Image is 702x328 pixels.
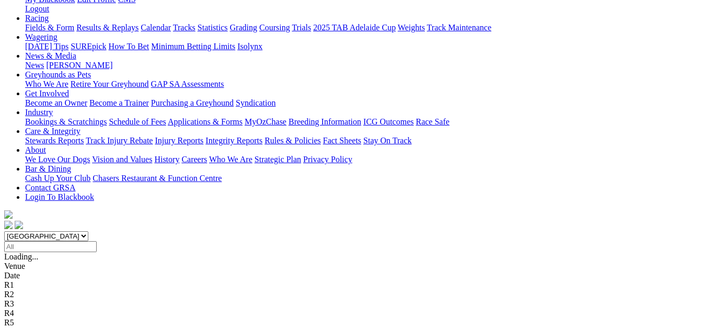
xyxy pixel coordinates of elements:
a: Isolynx [237,42,262,51]
a: Tracks [173,23,195,32]
a: Wagering [25,32,57,41]
a: Retire Your Greyhound [71,80,149,88]
div: Date [4,271,698,280]
a: Become a Trainer [89,98,149,107]
a: Stewards Reports [25,136,84,145]
a: Industry [25,108,53,117]
a: Vision and Values [92,155,152,164]
a: Become an Owner [25,98,87,107]
div: Care & Integrity [25,136,698,145]
a: Bookings & Scratchings [25,117,107,126]
div: Greyhounds as Pets [25,80,698,89]
a: Schedule of Fees [109,117,166,126]
a: Get Involved [25,89,69,98]
div: Industry [25,117,698,127]
a: Racing [25,14,49,22]
a: Track Injury Rebate [86,136,153,145]
a: Rules & Policies [264,136,321,145]
a: Minimum Betting Limits [151,42,235,51]
a: Race Safe [416,117,449,126]
a: [PERSON_NAME] [46,61,112,70]
a: How To Bet [109,42,149,51]
img: twitter.svg [15,221,23,229]
a: Strategic Plan [255,155,301,164]
a: Login To Blackbook [25,193,94,201]
a: GAP SA Assessments [151,80,224,88]
a: Stay On Track [363,136,411,145]
span: Loading... [4,252,38,261]
a: [DATE] Tips [25,42,68,51]
div: Venue [4,262,698,271]
a: Logout [25,4,49,13]
input: Select date [4,241,97,252]
div: R4 [4,309,698,318]
img: facebook.svg [4,221,13,229]
a: Coursing [259,23,290,32]
a: Contact GRSA [25,183,75,192]
a: Chasers Restaurant & Function Centre [93,174,222,183]
a: News [25,61,44,70]
a: ICG Outcomes [363,117,413,126]
a: Applications & Forms [168,117,243,126]
a: Weights [398,23,425,32]
a: Bar & Dining [25,164,71,173]
a: Track Maintenance [427,23,491,32]
div: Racing [25,23,698,32]
a: Fields & Form [25,23,74,32]
a: Who We Are [209,155,252,164]
a: Syndication [236,98,275,107]
a: Careers [181,155,207,164]
a: Integrity Reports [205,136,262,145]
a: Fact Sheets [323,136,361,145]
div: R2 [4,290,698,299]
a: Cash Up Your Club [25,174,90,183]
a: Trials [292,23,311,32]
a: Grading [230,23,257,32]
a: Statistics [198,23,228,32]
a: MyOzChase [245,117,286,126]
a: We Love Our Dogs [25,155,90,164]
div: R5 [4,318,698,327]
div: News & Media [25,61,698,70]
a: News & Media [25,51,76,60]
a: Who We Are [25,80,68,88]
a: Results & Replays [76,23,139,32]
a: Greyhounds as Pets [25,70,91,79]
div: Wagering [25,42,698,51]
a: 2025 TAB Adelaide Cup [313,23,396,32]
a: History [154,155,179,164]
a: Calendar [141,23,171,32]
img: logo-grsa-white.png [4,210,13,219]
div: About [25,155,698,164]
a: Injury Reports [155,136,203,145]
div: Bar & Dining [25,174,698,183]
a: Privacy Policy [303,155,352,164]
a: Breeding Information [289,117,361,126]
div: R1 [4,280,698,290]
a: About [25,145,46,154]
a: SUREpick [71,42,106,51]
div: Get Involved [25,98,698,108]
div: R3 [4,299,698,309]
a: Purchasing a Greyhound [151,98,234,107]
a: Care & Integrity [25,127,80,135]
